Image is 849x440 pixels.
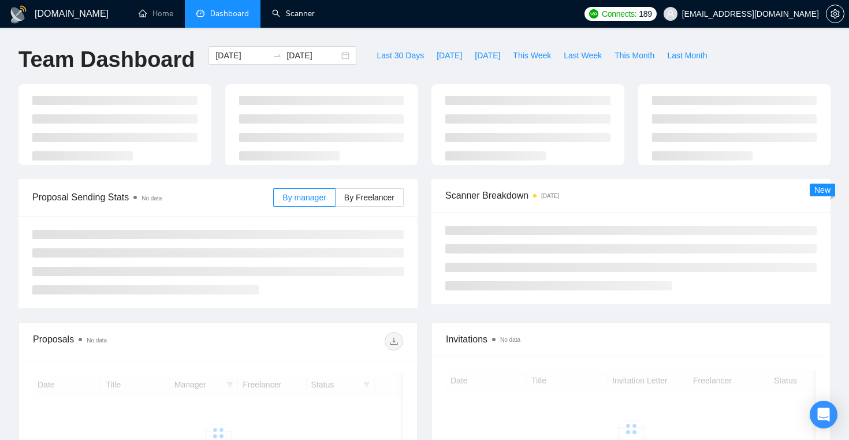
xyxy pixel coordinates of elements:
span: Last Month [667,49,707,62]
span: This Week [513,49,551,62]
span: No data [87,337,107,344]
span: By Freelancer [344,193,394,202]
span: setting [826,9,844,18]
input: Start date [215,49,268,62]
span: This Month [615,49,654,62]
span: By manager [282,193,326,202]
span: user [666,10,675,18]
time: [DATE] [541,193,559,199]
span: Last 30 Days [377,49,424,62]
img: upwork-logo.png [589,9,598,18]
img: logo [9,5,28,24]
button: [DATE] [468,46,507,65]
span: Scanner Breakdown [445,188,817,203]
span: 189 [639,8,651,20]
input: End date [286,49,339,62]
button: This Month [608,46,661,65]
button: Last Week [557,46,608,65]
span: to [273,51,282,60]
button: Last Month [661,46,713,65]
h1: Team Dashboard [18,46,195,73]
button: Last 30 Days [370,46,430,65]
div: Open Intercom Messenger [810,401,837,428]
span: Proposal Sending Stats [32,190,273,204]
span: swap-right [273,51,282,60]
span: No data [141,195,162,202]
div: Proposals [33,332,218,350]
span: dashboard [196,9,204,17]
button: setting [826,5,844,23]
span: [DATE] [475,49,500,62]
a: homeHome [139,9,173,18]
span: New [814,185,831,195]
button: [DATE] [430,46,468,65]
span: Last Week [564,49,602,62]
span: Connects: [602,8,636,20]
a: setting [826,9,844,18]
span: [DATE] [437,49,462,62]
a: searchScanner [272,9,315,18]
span: No data [500,337,520,343]
span: Invitations [446,332,816,346]
button: This Week [507,46,557,65]
span: Dashboard [210,9,249,18]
